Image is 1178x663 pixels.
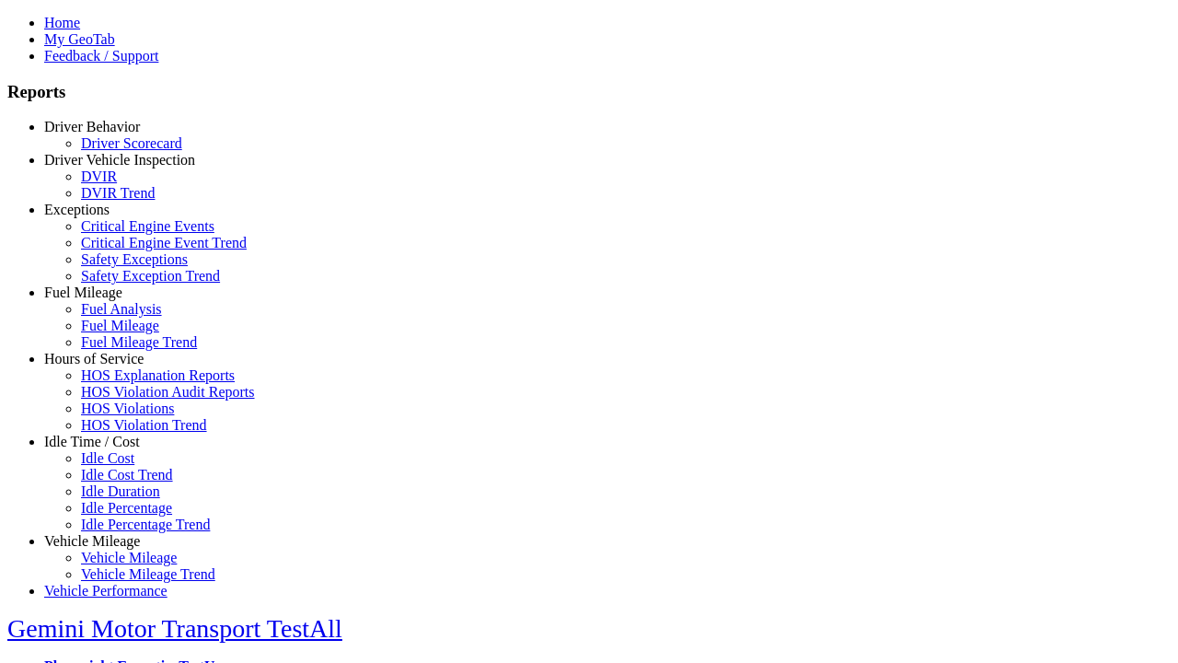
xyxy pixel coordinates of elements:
[81,135,182,151] a: Driver Scorecard
[44,31,115,47] a: My GeoTab
[44,48,158,64] a: Feedback / Support
[81,301,162,317] a: Fuel Analysis
[44,15,80,30] a: Home
[81,268,220,284] a: Safety Exception Trend
[44,533,140,549] a: Vehicle Mileage
[81,467,173,483] a: Idle Cost Trend
[81,566,215,582] a: Vehicle Mileage Trend
[81,450,134,466] a: Idle Cost
[81,169,117,184] a: DVIR
[44,583,167,599] a: Vehicle Performance
[81,417,207,433] a: HOS Violation Trend
[44,202,110,217] a: Exceptions
[81,235,247,250] a: Critical Engine Event Trend
[44,434,140,449] a: Idle Time / Cost
[44,119,140,134] a: Driver Behavior
[44,285,122,300] a: Fuel Mileage
[81,384,255,400] a: HOS Violation Audit Reports
[81,483,160,499] a: Idle Duration
[44,351,144,366] a: Hours of Service
[81,517,210,532] a: Idle Percentage Trend
[81,185,155,201] a: DVIR Trend
[81,550,177,565] a: Vehicle Mileage
[81,500,172,516] a: Idle Percentage
[7,614,342,643] a: Gemini Motor Transport TestAll
[7,82,1171,102] h3: Reports
[81,367,235,383] a: HOS Explanation Reports
[81,218,214,234] a: Critical Engine Events
[81,334,197,350] a: Fuel Mileage Trend
[81,401,174,416] a: HOS Violations
[81,318,159,333] a: Fuel Mileage
[81,251,188,267] a: Safety Exceptions
[44,152,195,168] a: Driver Vehicle Inspection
